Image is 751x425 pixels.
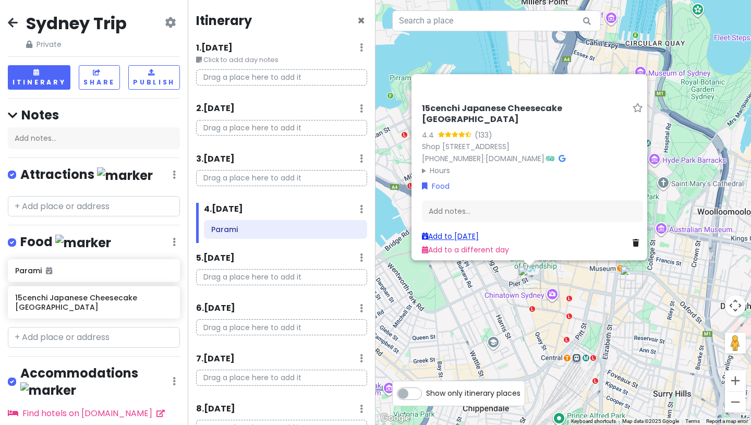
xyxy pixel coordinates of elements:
button: Share [79,65,120,90]
h6: 15cenchi Japanese Cheesecake [GEOGRAPHIC_DATA] [422,103,628,125]
div: 15cenchi Japanese Cheesecake Darling Square [518,266,541,289]
p: Drag a place here to add it [196,120,367,136]
div: 4.4 [422,129,438,140]
button: Zoom out [725,392,746,412]
a: Food [422,180,450,192]
h6: 5 . [DATE] [196,253,235,264]
div: Add notes... [422,200,643,222]
a: Shop [STREET_ADDRESS] [422,141,510,152]
i: Added to itinerary [46,267,52,274]
span: Map data ©2025 Google [622,418,679,424]
h6: 6 . [DATE] [196,303,235,314]
input: + Add place or address [8,196,180,217]
h6: Parami [211,225,360,234]
button: Close [622,74,647,99]
img: Google [378,411,413,425]
button: Itinerary [8,65,70,90]
button: Keyboard shortcuts [571,418,616,425]
h4: Accommodations [20,365,173,398]
button: Publish [128,65,180,90]
span: Close itinerary [357,12,365,29]
input: Search a place [392,10,601,31]
h6: 1 . [DATE] [196,43,233,54]
h6: 4 . [DATE] [204,204,243,215]
div: Add notes... [8,127,180,149]
a: Delete place [633,237,643,249]
h6: 2 . [DATE] [196,103,235,114]
button: Drag Pegman onto the map to open Street View [725,333,746,354]
h6: 8 . [DATE] [196,404,235,415]
button: Zoom in [725,370,746,391]
input: + Add place or address [8,327,180,348]
img: marker [20,382,76,398]
h6: 3 . [DATE] [196,154,235,165]
i: Google Maps [559,155,565,162]
i: Tripadvisor [546,155,554,162]
h6: Parami [15,266,172,275]
a: Add to [DATE] [422,231,479,241]
div: · · [422,103,643,176]
h4: Food [20,234,111,251]
a: Report a map error [706,418,748,424]
h4: Notes [8,107,180,123]
p: Drag a place here to add it [196,170,367,186]
a: Find hotels on [DOMAIN_NAME] [8,407,165,419]
div: (133) [475,129,492,140]
h4: Itinerary [196,13,252,29]
span: Show only itinerary places [426,387,520,399]
p: Drag a place here to add it [196,370,367,386]
img: marker [97,167,153,184]
p: Drag a place here to add it [196,269,367,285]
span: Private [26,39,127,50]
button: Map camera controls [725,295,746,316]
p: Drag a place here to add it [196,319,367,335]
img: marker [55,235,111,251]
small: Click to add day notes [196,55,367,65]
h6: 15cenchi Japanese Cheesecake [GEOGRAPHIC_DATA] [15,293,172,312]
summary: Hours [422,164,643,176]
a: Add to a different day [422,245,509,255]
a: Terms (opens in new tab) [685,418,700,424]
a: Star place [633,103,643,114]
div: Parami [620,265,643,288]
button: Close [357,15,365,27]
a: [DOMAIN_NAME] [486,153,544,164]
p: Drag a place here to add it [196,69,367,86]
a: Open this area in Google Maps (opens a new window) [378,411,413,425]
a: [PHONE_NUMBER] [422,153,484,164]
h2: Sydney Trip [26,13,127,34]
h4: Attractions [20,166,153,184]
h6: 7 . [DATE] [196,354,235,365]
